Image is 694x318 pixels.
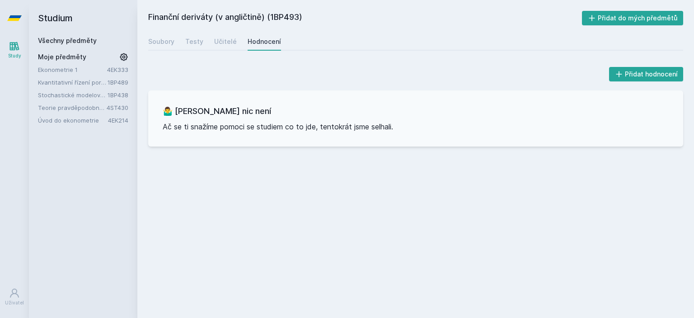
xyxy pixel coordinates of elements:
span: Moje předměty [38,52,86,62]
a: Všechny předměty [38,37,97,44]
div: Study [8,52,21,59]
h3: 🤷‍♂️ [PERSON_NAME] nic není [163,105,669,118]
button: Přidat hodnocení [609,67,684,81]
a: Úvod do ekonometrie [38,116,108,125]
div: Hodnocení [248,37,281,46]
div: Testy [185,37,203,46]
a: Study [2,36,27,64]
p: Ač se ti snažíme pomoci se studiem co to jde, tentokrát jsme selhali. [163,121,669,132]
a: 4EK333 [107,66,128,73]
a: Stochastické modelování ve financích [38,90,108,100]
a: 1BP489 [108,79,128,86]
button: Přidat do mých předmětů [582,11,684,25]
a: Učitelé [214,33,237,51]
a: Ekonometrie 1 [38,65,107,74]
a: 4ST430 [107,104,128,111]
a: Kvantitativní řízení portfolia aktiv [38,78,108,87]
a: Soubory [148,33,174,51]
div: Učitelé [214,37,237,46]
a: 4EK214 [108,117,128,124]
a: 1BP438 [108,91,128,99]
div: Uživatel [5,299,24,306]
a: Uživatel [2,283,27,311]
a: Testy [185,33,203,51]
a: Teorie pravděpodobnosti a matematická statistika 2 [38,103,107,112]
h2: Finanční deriváty (v angličtině) (1BP493) [148,11,582,25]
div: Soubory [148,37,174,46]
a: Hodnocení [248,33,281,51]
